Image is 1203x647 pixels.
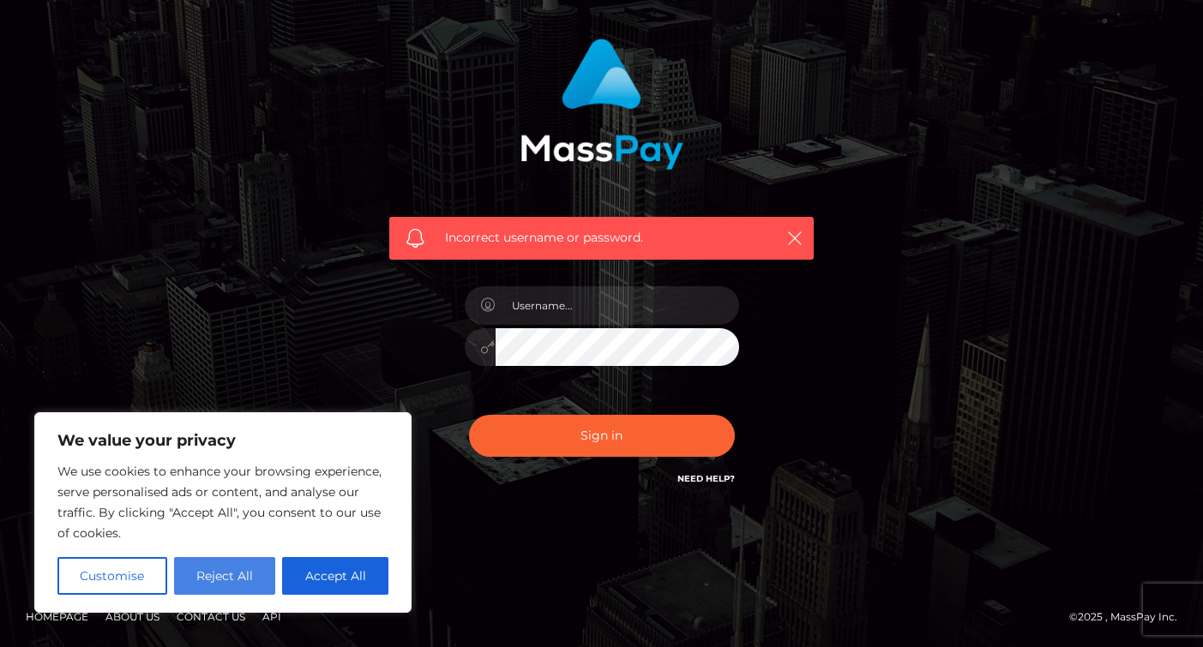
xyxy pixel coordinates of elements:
span: Incorrect username or password. [445,229,758,247]
img: MassPay Login [520,39,683,170]
p: We use cookies to enhance your browsing experience, serve personalised ads or content, and analys... [57,461,388,543]
button: Customise [57,557,167,595]
a: API [256,603,288,630]
button: Reject All [174,557,276,595]
a: Contact Us [170,603,252,630]
a: Need Help? [677,473,735,484]
a: Homepage [19,603,95,630]
div: We value your privacy [34,412,412,613]
p: We value your privacy [57,430,388,451]
input: Username... [496,286,739,325]
button: Sign in [469,415,735,457]
a: About Us [99,603,166,630]
button: Accept All [282,557,388,595]
div: © 2025 , MassPay Inc. [1069,608,1190,626]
